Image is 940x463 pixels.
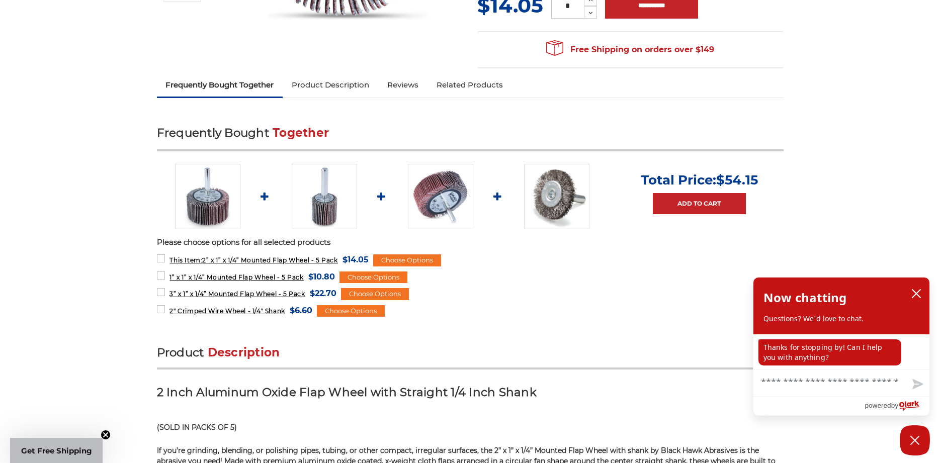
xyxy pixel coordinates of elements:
[891,399,898,412] span: by
[169,307,285,315] span: 2" Crimped Wire Wheel - 1/4" Shank
[641,172,758,188] p: Total Price:
[753,277,930,416] div: olark chatbox
[157,237,784,248] p: Please choose options for all selected products
[428,74,512,96] a: Related Products
[865,397,929,415] a: Powered by Olark
[169,290,305,298] span: 3” x 1” x 1/4” Mounted Flap Wheel - 5 Pack
[175,164,240,229] img: 2” x 1” x 1/4” Mounted Flap Wheel - 5 Pack
[157,345,204,359] span: Product
[758,339,901,365] p: Thanks for stopping by! Can I help you with anything?
[900,425,930,455] button: Close Chatbox
[208,345,280,359] span: Description
[763,288,846,308] h2: Now chatting
[341,288,409,300] div: Choose Options
[308,270,335,284] span: $10.80
[273,126,329,140] span: Together
[101,430,111,440] button: Close teaser
[310,287,336,300] span: $22.70
[157,74,283,96] a: Frequently Bought Together
[373,254,441,266] div: Choose Options
[865,399,891,412] span: powered
[716,172,758,188] span: $54.15
[343,253,369,266] span: $14.05
[546,40,714,60] span: Free Shipping on orders over $149
[157,423,237,432] strong: (SOLD IN PACKS OF 5)
[157,126,269,140] span: Frequently Bought
[378,74,428,96] a: Reviews
[283,74,378,96] a: Product Description
[653,193,746,214] a: Add to Cart
[169,256,337,264] span: 2” x 1” x 1/4” Mounted Flap Wheel - 5 Pack
[904,373,929,396] button: Send message
[753,334,929,369] div: chat
[10,438,103,463] div: Get Free ShippingClose teaser
[290,304,312,317] span: $6.60
[339,271,407,284] div: Choose Options
[169,256,202,264] strong: This Item:
[317,305,385,317] div: Choose Options
[21,446,92,455] span: Get Free Shipping
[908,286,924,301] button: close chatbox
[169,273,303,281] span: 1” x 1” x 1/4” Mounted Flap Wheel - 5 Pack
[157,385,537,399] strong: 2 Inch Aluminum Oxide Flap Wheel with Straight 1/4 Inch Shank
[763,314,919,324] p: Questions? We'd love to chat.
